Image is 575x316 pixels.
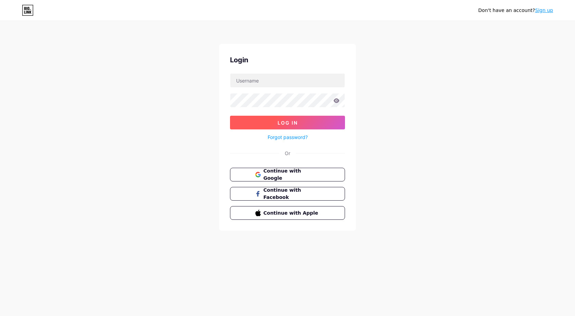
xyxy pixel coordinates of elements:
[268,134,308,141] a: Forgot password?
[264,167,320,182] span: Continue with Google
[285,150,290,157] div: Or
[478,7,553,14] div: Don't have an account?
[535,8,553,13] a: Sign up
[264,187,320,201] span: Continue with Facebook
[230,116,345,129] button: Log In
[230,74,345,87] input: Username
[230,206,345,220] button: Continue with Apple
[230,55,345,65] div: Login
[230,168,345,181] button: Continue with Google
[264,210,320,217] span: Continue with Apple
[278,120,298,126] span: Log In
[230,187,345,201] button: Continue with Facebook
